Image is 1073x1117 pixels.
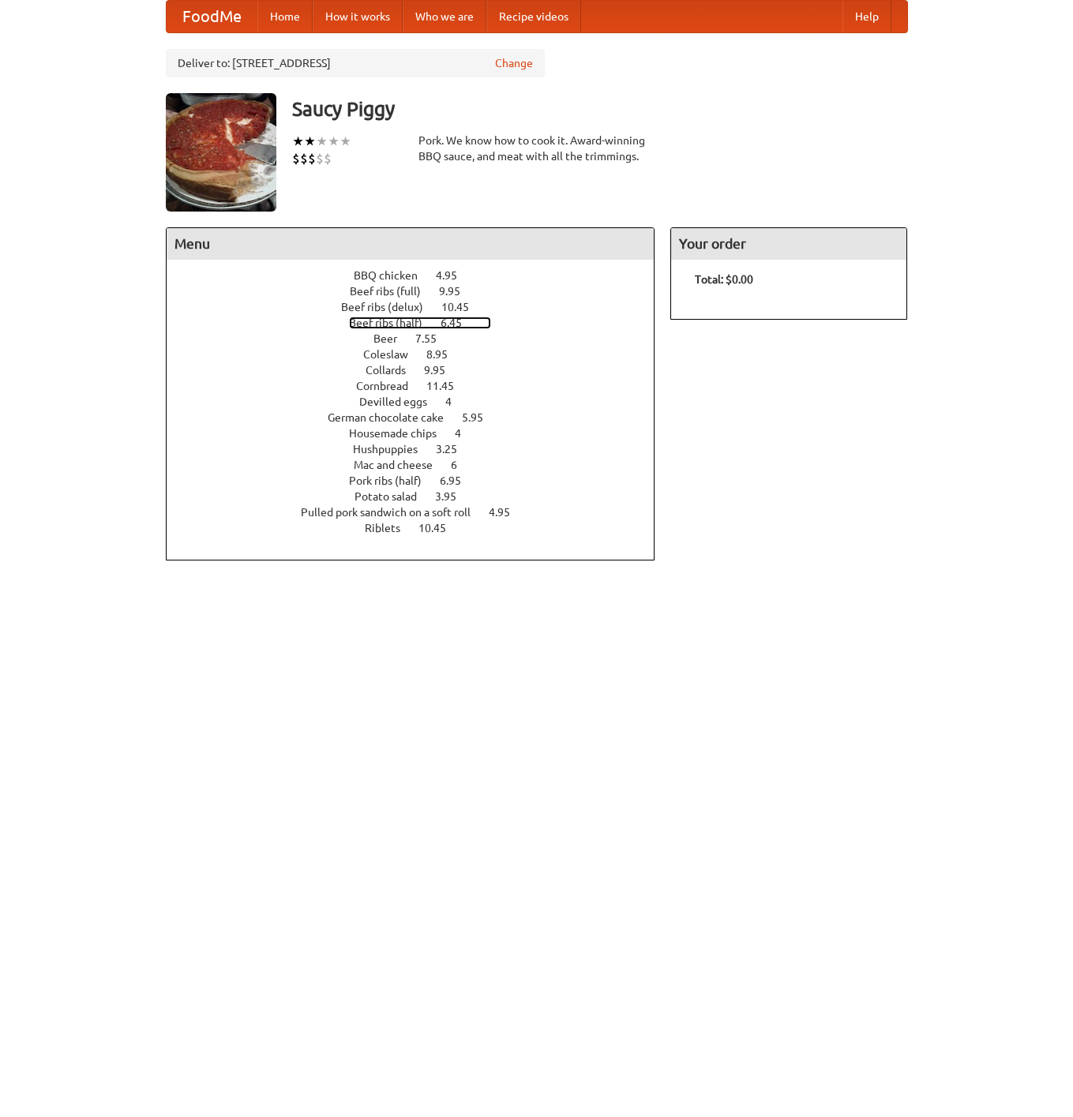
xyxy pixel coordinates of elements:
span: Coleslaw [363,348,424,361]
a: Hushpuppies 3.25 [353,443,486,455]
li: $ [316,150,324,167]
span: 4 [445,395,467,408]
h4: Menu [167,228,655,260]
a: Coleslaw 8.95 [363,348,477,361]
span: 4 [455,427,477,440]
span: 10.45 [441,301,485,313]
span: BBQ chicken [354,269,433,282]
span: Housemade chips [349,427,452,440]
div: Deliver to: [STREET_ADDRESS] [166,49,545,77]
li: $ [300,150,308,167]
span: 11.45 [426,380,470,392]
span: 8.95 [426,348,463,361]
a: Beer 7.55 [373,332,466,345]
li: $ [324,150,332,167]
a: Beef ribs (delux) 10.45 [341,301,498,313]
span: Pork ribs (half) [349,474,437,487]
a: Beef ribs (full) 9.95 [350,285,490,298]
span: 3.95 [435,490,472,503]
a: Who we are [403,1,486,32]
span: 3.25 [436,443,473,455]
a: How it works [313,1,403,32]
span: 5.95 [462,411,499,424]
a: Devilled eggs 4 [359,395,481,408]
li: ★ [340,133,351,150]
span: 6 [451,459,473,471]
a: Potato salad 3.95 [355,490,486,503]
li: ★ [304,133,316,150]
a: Pork ribs (half) 6.95 [349,474,490,487]
a: Recipe videos [486,1,581,32]
li: ★ [328,133,340,150]
a: Home [257,1,313,32]
span: 6.45 [441,317,478,329]
li: $ [292,150,300,167]
span: 9.95 [439,285,476,298]
a: Help [842,1,891,32]
span: Cornbread [356,380,424,392]
span: 7.55 [415,332,452,345]
li: $ [308,150,316,167]
a: FoodMe [167,1,257,32]
span: 6.95 [440,474,477,487]
a: Mac and cheese 6 [354,459,486,471]
a: Riblets 10.45 [365,522,475,534]
span: Devilled eggs [359,395,443,408]
h4: Your order [671,228,906,260]
a: Beef ribs (half) 6.45 [349,317,491,329]
a: German chocolate cake 5.95 [328,411,512,424]
a: BBQ chicken 4.95 [354,269,486,282]
a: Pulled pork sandwich on a soft roll 4.95 [301,506,539,519]
span: 10.45 [418,522,462,534]
li: ★ [316,133,328,150]
h3: Saucy Piggy [292,93,908,125]
span: 4.95 [436,269,473,282]
span: Riblets [365,522,416,534]
span: Beef ribs (full) [350,285,437,298]
span: Hushpuppies [353,443,433,455]
span: German chocolate cake [328,411,460,424]
a: Collards 9.95 [366,364,475,377]
a: Housemade chips 4 [349,427,490,440]
li: ★ [292,133,304,150]
span: Potato salad [355,490,433,503]
span: Beef ribs (half) [349,317,438,329]
span: 9.95 [424,364,461,377]
span: Mac and cheese [354,459,448,471]
a: Cornbread 11.45 [356,380,483,392]
b: Total: $0.00 [695,273,753,286]
img: angular.jpg [166,93,276,212]
span: Collards [366,364,422,377]
a: Change [495,55,533,71]
span: 4.95 [489,506,526,519]
span: Pulled pork sandwich on a soft roll [301,506,486,519]
div: Pork. We know how to cook it. Award-winning BBQ sauce, and meat with all the trimmings. [418,133,655,164]
span: Beef ribs (delux) [341,301,439,313]
span: Beer [373,332,413,345]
